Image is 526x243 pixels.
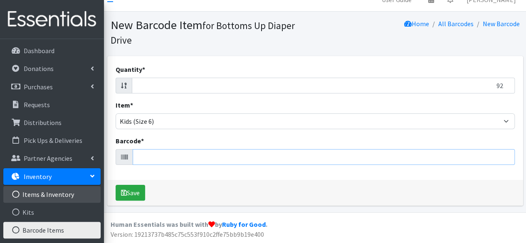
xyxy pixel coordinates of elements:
small: for Bottoms Up Diaper Drive [111,20,295,46]
button: Save [116,185,145,201]
label: Item [116,100,133,110]
a: Items & Inventory [3,186,101,203]
a: Kits [3,204,101,221]
p: Requests [24,101,50,109]
label: Barcode [116,136,144,146]
a: Partner Agencies [3,150,101,167]
a: Purchases [3,79,101,95]
label: Quantity [116,64,145,74]
a: Dashboard [3,42,101,59]
a: Home [404,20,429,28]
a: All Barcodes [438,20,474,28]
img: HumanEssentials [3,5,101,33]
a: Distributions [3,114,101,131]
a: Barcode Items [3,222,101,238]
p: Inventory [24,172,52,181]
p: Purchases [24,83,53,91]
abbr: required [142,65,145,74]
span: Version: 19213737b485c75c553f910c2ffe75bb9b19e400 [111,230,264,238]
a: New Barcode [483,20,520,28]
h1: New Barcode Item [111,18,312,47]
p: Dashboard [24,47,54,55]
abbr: required [130,101,133,109]
p: Donations [24,64,54,73]
p: Partner Agencies [24,154,72,162]
abbr: required [141,137,144,145]
a: Donations [3,60,101,77]
strong: Human Essentials was built with by . [111,220,267,228]
a: Requests [3,96,101,113]
a: Inventory [3,168,101,185]
a: Ruby for Good [222,220,266,228]
p: Distributions [24,118,62,127]
a: Pick Ups & Deliveries [3,132,101,149]
p: Pick Ups & Deliveries [24,136,82,145]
